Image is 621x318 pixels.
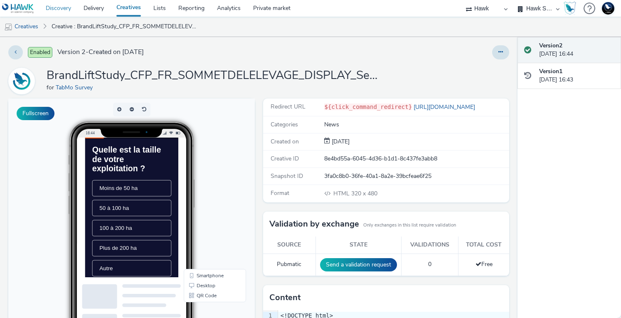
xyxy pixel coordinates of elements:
[428,260,431,268] span: 0
[269,291,301,304] h3: Content
[177,172,236,182] li: Smartphone
[263,237,316,254] th: Source
[47,17,203,37] a: Creative : BrandLiftStudy_CFP_FR_SOMMETDELELEVAGE_DISPLAY_Septembre2025
[188,195,208,200] span: QR Code
[271,138,299,145] span: Created on
[56,84,96,91] a: TabMo Survey
[330,138,350,146] div: Creation 11 August 2025, 16:43
[315,237,401,254] th: State
[271,189,289,197] span: Format
[539,42,562,49] strong: Version 2
[320,258,397,271] button: Send a validation request
[412,103,478,111] a: [URL][DOMAIN_NAME]
[10,69,34,93] img: TabMo Survey
[324,104,412,110] code: ${click_command_redirect}
[271,172,303,180] span: Snapshot ID
[47,68,379,84] h1: BrandLiftStudy_CFP_FR_SOMMETDELELEVAGE_DISPLAY_Septembre2025
[564,2,576,15] img: Hawk Academy
[333,190,351,197] span: HTML
[476,260,493,268] span: Free
[57,47,144,57] span: Version 2 - Created on [DATE]
[177,192,236,202] li: QR Code
[333,190,377,197] span: 320 x 480
[324,172,508,180] div: 3fa0c8b0-36fe-40a1-8a2e-39bcfeae6f25
[539,67,562,75] strong: Version 1
[564,2,579,15] a: Hawk Academy
[263,254,316,276] td: Pubmatic
[330,138,350,145] span: [DATE]
[77,32,86,37] span: 16:44
[28,47,52,58] span: Enabled
[324,121,508,129] div: News
[458,237,509,254] th: Total cost
[47,84,56,91] span: for
[188,185,207,190] span: Desktop
[363,222,456,229] small: Only exchanges in this list require validation
[324,155,508,163] div: 8e4bd55a-6045-4d36-b1d1-8c437fe3abb8
[20,153,74,162] span: Plus de 200 ha
[8,77,38,85] a: TabMo Survey
[20,68,75,76] span: Moins de 50 ha
[271,121,298,128] span: Categories
[602,2,614,15] img: Support Hawk
[269,218,359,230] h3: Validation by exchange
[188,175,215,180] span: Smartphone
[271,155,299,163] span: Creative ID
[539,67,614,84] div: [DATE] 16:43
[2,3,34,14] img: undefined Logo
[539,42,614,59] div: [DATE] 16:44
[401,237,458,254] th: Validations
[10,11,123,51] h1: Quelle est la taille de votre exploitation ?
[177,182,236,192] li: Desktop
[17,107,54,120] button: Fullscreen
[20,182,39,191] span: Autre
[271,103,306,111] span: Redirect URL
[4,23,12,31] img: mobile
[20,96,62,105] span: 50 à 100 ha
[20,125,67,133] span: 100 à 200 ha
